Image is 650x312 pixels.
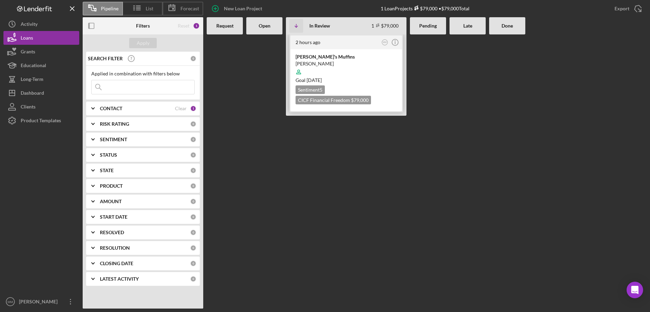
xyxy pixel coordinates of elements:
[351,97,369,103] span: $79,000
[3,86,79,100] button: Dashboard
[190,105,196,112] div: 1
[207,2,269,15] button: New Loan Project
[190,276,196,282] div: 0
[21,114,61,129] div: Product Templates
[21,59,46,74] div: Educational
[129,38,157,48] button: Apply
[419,23,437,29] b: Pending
[296,60,397,67] div: [PERSON_NAME]
[413,6,437,11] div: $79,000
[136,23,150,29] b: Filters
[296,96,371,104] div: CICF Financial Freedom
[100,137,127,142] b: SENTIMENT
[190,260,196,267] div: 0
[216,23,234,29] b: Request
[190,245,196,251] div: 0
[190,183,196,189] div: 0
[100,245,130,251] b: RESOLUTION
[3,17,79,31] button: Activity
[146,6,153,11] span: List
[3,295,79,309] button: MM[PERSON_NAME]
[3,72,79,86] button: Long-Term
[3,31,79,45] button: Loans
[615,2,629,15] div: Export
[380,38,390,47] button: MM
[289,34,403,112] a: 2 hours agoMM[PERSON_NAME]'s Muffins[PERSON_NAME]Goal [DATE]Sentiment5CICF Financial Freedom $79,000
[190,55,196,62] div: 0
[100,230,124,235] b: RESOLVED
[100,152,117,158] b: STATUS
[296,39,320,45] time: 2025-09-25 17:17
[307,77,322,83] time: 11/07/2025
[224,2,262,15] div: New Loan Project
[296,85,325,94] div: Sentiment 5
[190,121,196,127] div: 0
[296,53,397,60] div: [PERSON_NAME]'s Muffins
[193,22,200,29] div: 1
[100,276,139,282] b: LATEST ACTIVITY
[100,183,123,189] b: PRODUCT
[100,199,122,204] b: AMOUNT
[21,72,43,88] div: Long-Term
[190,229,196,236] div: 0
[21,86,44,102] div: Dashboard
[17,295,62,310] div: [PERSON_NAME]
[259,23,270,29] b: Open
[21,31,33,46] div: Loans
[137,38,149,48] div: Apply
[190,167,196,174] div: 0
[190,136,196,143] div: 0
[3,59,79,72] button: Educational
[100,261,133,266] b: CLOSING DATE
[463,23,472,29] b: Late
[21,45,35,60] div: Grants
[3,45,79,59] button: Grants
[3,100,79,114] button: Clients
[180,6,199,11] span: Forecast
[100,168,114,173] b: STATE
[21,100,35,115] div: Clients
[8,300,13,304] text: MM
[100,214,127,220] b: START DATE
[190,152,196,158] div: 0
[190,214,196,220] div: 0
[309,23,330,29] b: In Review
[3,114,79,127] button: Product Templates
[178,23,189,29] div: Reset
[296,77,322,83] span: Goal
[190,198,196,205] div: 0
[101,6,118,11] span: Pipeline
[100,121,129,127] b: RISK RATING
[100,106,122,111] b: CONTACT
[381,6,470,11] div: 1 Loan Projects • $79,000 Total
[502,23,513,29] b: Done
[175,106,187,111] div: Clear
[88,56,123,61] b: SEARCH FILTER
[383,41,387,43] text: MM
[608,2,647,15] button: Export
[371,23,399,29] div: 1 $79,000
[627,282,643,298] div: Open Intercom Messenger
[91,71,195,76] div: Applied in combination with filters below
[21,17,38,33] div: Activity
